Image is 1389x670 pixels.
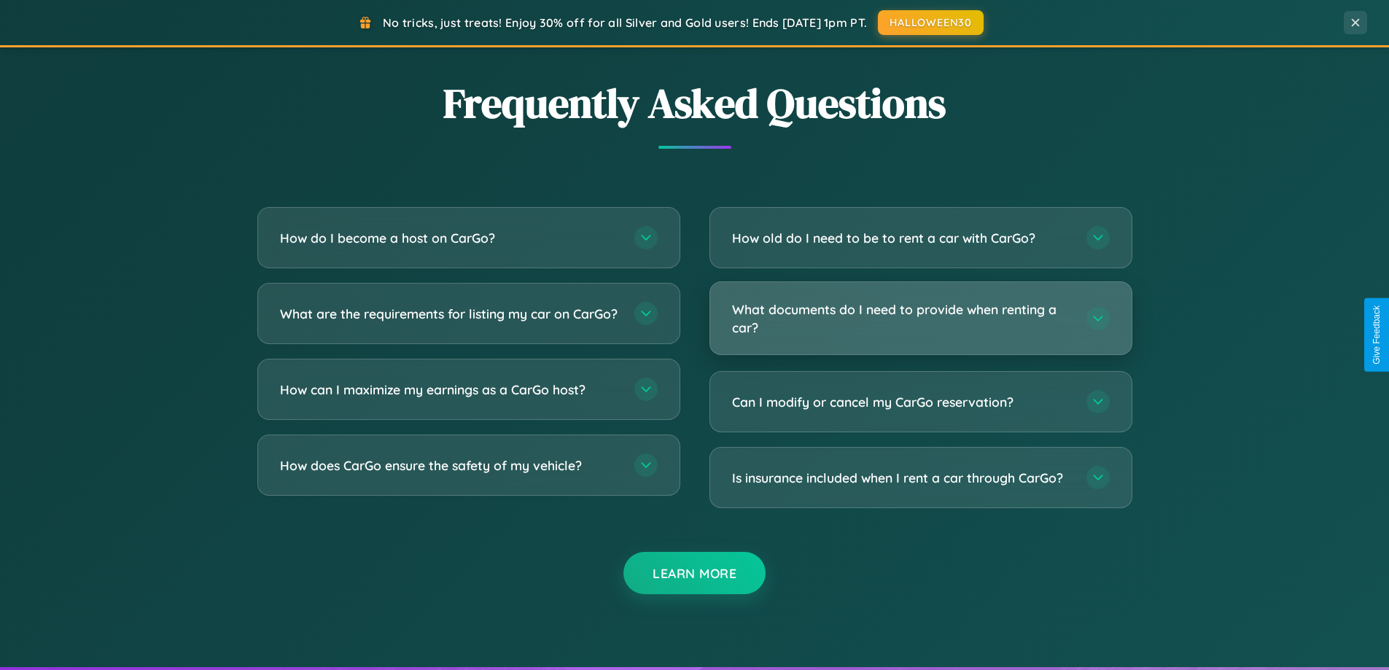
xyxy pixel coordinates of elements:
[732,229,1072,247] h3: How old do I need to be to rent a car with CarGo?
[623,552,766,594] button: Learn More
[732,300,1072,336] h3: What documents do I need to provide when renting a car?
[1372,305,1382,365] div: Give Feedback
[878,10,984,35] button: HALLOWEEN30
[280,381,620,399] h3: How can I maximize my earnings as a CarGo host?
[732,393,1072,411] h3: Can I modify or cancel my CarGo reservation?
[383,15,867,30] span: No tricks, just treats! Enjoy 30% off for all Silver and Gold users! Ends [DATE] 1pm PT.
[257,75,1132,131] h2: Frequently Asked Questions
[280,305,620,323] h3: What are the requirements for listing my car on CarGo?
[732,469,1072,487] h3: Is insurance included when I rent a car through CarGo?
[280,229,620,247] h3: How do I become a host on CarGo?
[280,456,620,475] h3: How does CarGo ensure the safety of my vehicle?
